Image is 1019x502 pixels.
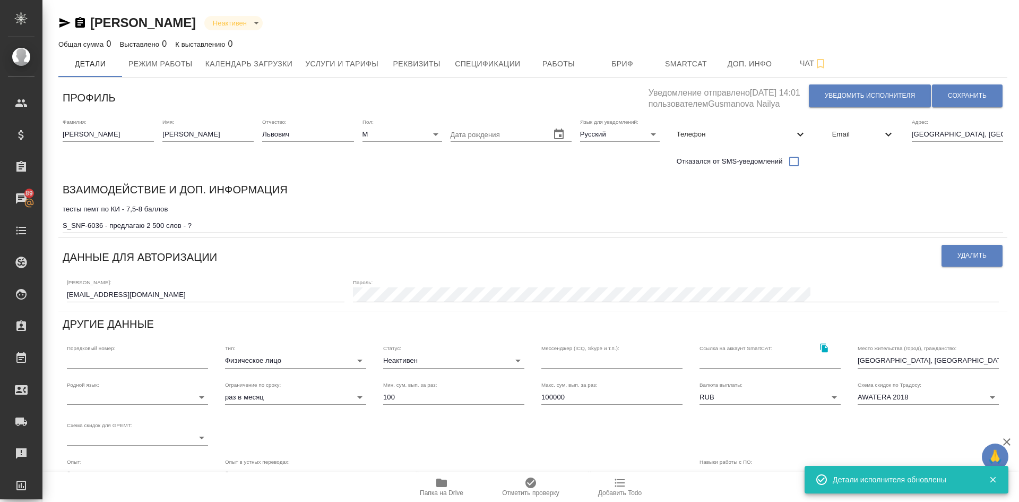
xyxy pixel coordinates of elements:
h6: Данные для авторизации [63,249,217,266]
div: Русский [580,127,660,142]
label: Ограничение по сроку: [225,382,281,387]
label: Схема скидок по Традосу: [858,382,921,387]
div: Неактивен [383,353,524,368]
div: 0 [120,38,167,50]
button: Скопировать ссылку [813,337,835,359]
span: Папка на Drive [420,489,463,497]
button: Закрыть [982,475,1004,484]
label: Отчество: [262,119,287,124]
span: Детали [65,57,116,71]
label: Место жительства (город), гражданство: [858,346,956,351]
div: Физическое лицо [225,353,366,368]
span: Удалить [957,251,987,260]
p: Выставлено [120,40,162,48]
button: Сохранить [932,84,1003,107]
label: [PERSON_NAME]: [67,279,111,285]
label: Тип: [225,346,235,351]
label: Язык для уведомлений: [580,119,638,124]
h6: Другие данные [63,316,154,333]
div: Email [824,123,903,146]
button: Open [669,467,684,482]
div: RUB [700,390,841,405]
div: 0 [175,38,232,50]
button: Скопировать ссылку для ЯМессенджера [58,16,71,29]
textarea: тесты пемт по КИ - 7,5-8 баллов S_SNF-6036 - предлагаю 2 500 слов - ? [63,205,1003,229]
button: Добавить Todo [575,472,664,502]
span: Отметить проверку [502,489,559,497]
label: Пароль: [353,279,373,285]
label: Порядковый номер: [67,346,115,351]
div: Телефон [668,123,815,146]
span: Добавить Todo [598,489,642,497]
label: Имя: [162,119,174,124]
div: Детали исполнителя обновлены [833,474,973,485]
p: К выставлению [175,40,228,48]
a: 89 [3,185,40,212]
h6: Профиль [63,89,116,106]
h6: Взаимодействие и доп. информация [63,181,288,198]
div: 0 [58,38,111,50]
h5: Уведомление отправлено [DATE] 14:01 пользователем Gusmanova Nailya [649,82,808,110]
span: Email [832,129,882,140]
span: Режим работы [128,57,193,71]
label: Ссылка на аккаунт SmartCAT: [700,346,772,351]
svg: Подписаться [814,57,827,70]
label: Адрес: [912,119,928,124]
span: Реквизиты [391,57,442,71]
label: Статус: [383,346,401,351]
label: Макс. сум. вып. за раз: [541,382,598,387]
span: Спецификации [455,57,520,71]
span: Календарь загрузки [205,57,293,71]
label: Валюта выплаты: [700,382,742,387]
button: Папка на Drive [397,472,486,502]
button: Уведомить исполнителя [809,84,931,107]
button: Удалить [942,245,1003,267]
label: Фамилия: [63,119,87,124]
label: Навыки работы с ПО: [700,459,753,464]
div: раз в месяц [225,390,366,405]
label: Опыт: [67,459,82,464]
span: Доп. инфо [724,57,775,71]
button: 🙏 [982,444,1008,470]
span: Услуги и тарифы [305,57,378,71]
a: [PERSON_NAME] [90,15,196,30]
label: Мессенджер (ICQ, Skype и т.п.): [541,346,619,351]
button: Неактивен [210,19,250,28]
span: 🙏 [986,446,1004,468]
span: Smartcat [661,57,712,71]
label: Родной язык: [67,382,99,387]
button: Скопировать ссылку [74,16,87,29]
p: Общая сумма [58,40,106,48]
span: Уведомить исполнителя [825,91,915,100]
label: Мин. сум. вып. за раз: [383,382,437,387]
label: Опыт в устных переводах: [225,459,290,464]
span: Сохранить [948,91,987,100]
div: AWATERA 2018 [858,390,999,405]
span: Отказался от SMS-уведомлений [677,156,783,167]
span: Работы [533,57,584,71]
span: Телефон [677,129,794,140]
span: 89 [19,188,39,199]
label: Пол: [362,119,374,124]
span: Бриф [597,57,648,71]
button: Open [511,467,525,482]
span: Чат [788,57,839,70]
div: Неактивен [204,16,263,30]
label: Схема скидок для GPEMT: [67,423,132,428]
div: М [362,127,442,142]
button: Отметить проверку [486,472,575,502]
